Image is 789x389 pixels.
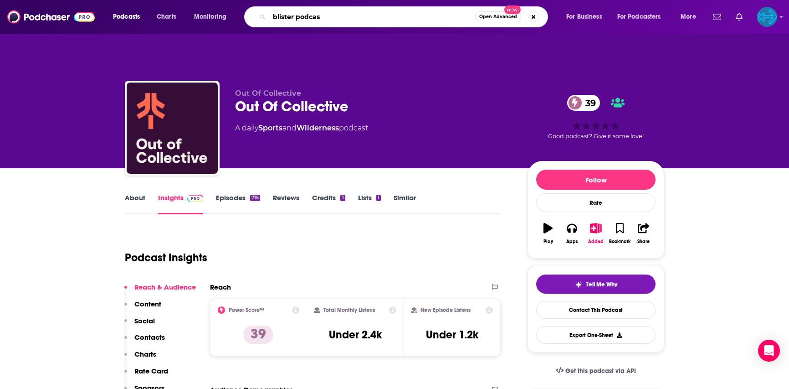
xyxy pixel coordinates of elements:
[134,367,168,375] p: Rate Card
[273,193,299,214] a: Reviews
[611,10,674,24] button: open menu
[757,7,777,27] img: User Profile
[235,123,368,134] div: A daily podcast
[124,316,155,333] button: Social
[157,10,176,23] span: Charts
[229,307,264,313] h2: Power Score™
[560,10,614,24] button: open menu
[216,193,260,214] a: Episodes715
[709,9,725,25] a: Show notifications dropdown
[586,281,617,288] span: Tell Me Why
[127,83,218,174] img: Out Of Collective
[543,239,553,244] div: Play
[269,10,475,24] input: Search podcasts, credits, & more...
[567,95,600,111] a: 39
[674,10,707,24] button: open menu
[340,195,345,201] div: 1
[536,217,560,250] button: Play
[235,89,301,98] span: Out Of Collective
[732,9,746,25] a: Show notifications dropdown
[637,239,650,244] div: Share
[426,328,478,342] h3: Under 1.2k
[134,300,161,308] p: Content
[358,193,381,214] a: Lists1
[134,283,196,291] p: Reach & Audience
[210,283,231,291] h2: Reach
[479,15,517,19] span: Open Advanced
[536,275,656,294] button: tell me why sparkleTell Me Why
[297,124,339,132] a: Wilderness
[125,193,145,214] a: About
[134,316,155,325] p: Social
[312,193,345,214] a: Credits1
[376,195,381,201] div: 1
[584,217,608,250] button: Added
[125,251,207,265] h1: Podcast Insights
[113,10,140,23] span: Podcasts
[757,7,777,27] button: Show profile menu
[575,281,582,288] img: tell me why sparkle
[158,193,203,214] a: InsightsPodchaser Pro
[576,95,600,111] span: 39
[504,5,521,14] span: New
[329,328,382,342] h3: Under 2.4k
[243,326,273,344] p: 39
[566,10,602,23] span: For Business
[194,10,226,23] span: Monitoring
[188,10,238,24] button: open menu
[394,193,416,214] a: Similar
[124,367,168,384] button: Rate Card
[757,7,777,27] span: Logged in as backbonemedia
[258,124,282,132] a: Sports
[536,170,656,190] button: Follow
[681,10,696,23] span: More
[617,10,661,23] span: For Podcasters
[253,6,557,27] div: Search podcasts, credits, & more...
[250,195,260,201] div: 715
[134,350,156,358] p: Charts
[7,8,95,26] img: Podchaser - Follow, Share and Rate Podcasts
[609,239,630,244] div: Bookmark
[632,217,656,250] button: Share
[536,193,656,212] div: Rate
[282,124,297,132] span: and
[565,367,636,375] span: Get this podcast via API
[758,340,780,362] div: Open Intercom Messenger
[560,217,584,250] button: Apps
[124,283,196,300] button: Reach & Audience
[536,326,656,344] button: Export One-Sheet
[134,333,165,342] p: Contacts
[323,307,375,313] h2: Total Monthly Listens
[548,133,644,140] span: Good podcast? Give it some love!
[187,195,203,202] img: Podchaser Pro
[124,300,161,316] button: Content
[124,333,165,350] button: Contacts
[548,360,643,382] a: Get this podcast via API
[107,10,152,24] button: open menu
[608,217,631,250] button: Bookmark
[536,301,656,319] a: Contact This Podcast
[420,307,471,313] h2: New Episode Listens
[528,89,664,145] div: 39Good podcast? Give it some love!
[475,11,521,22] button: Open AdvancedNew
[151,10,182,24] a: Charts
[566,239,578,244] div: Apps
[588,239,604,244] div: Added
[124,350,156,367] button: Charts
